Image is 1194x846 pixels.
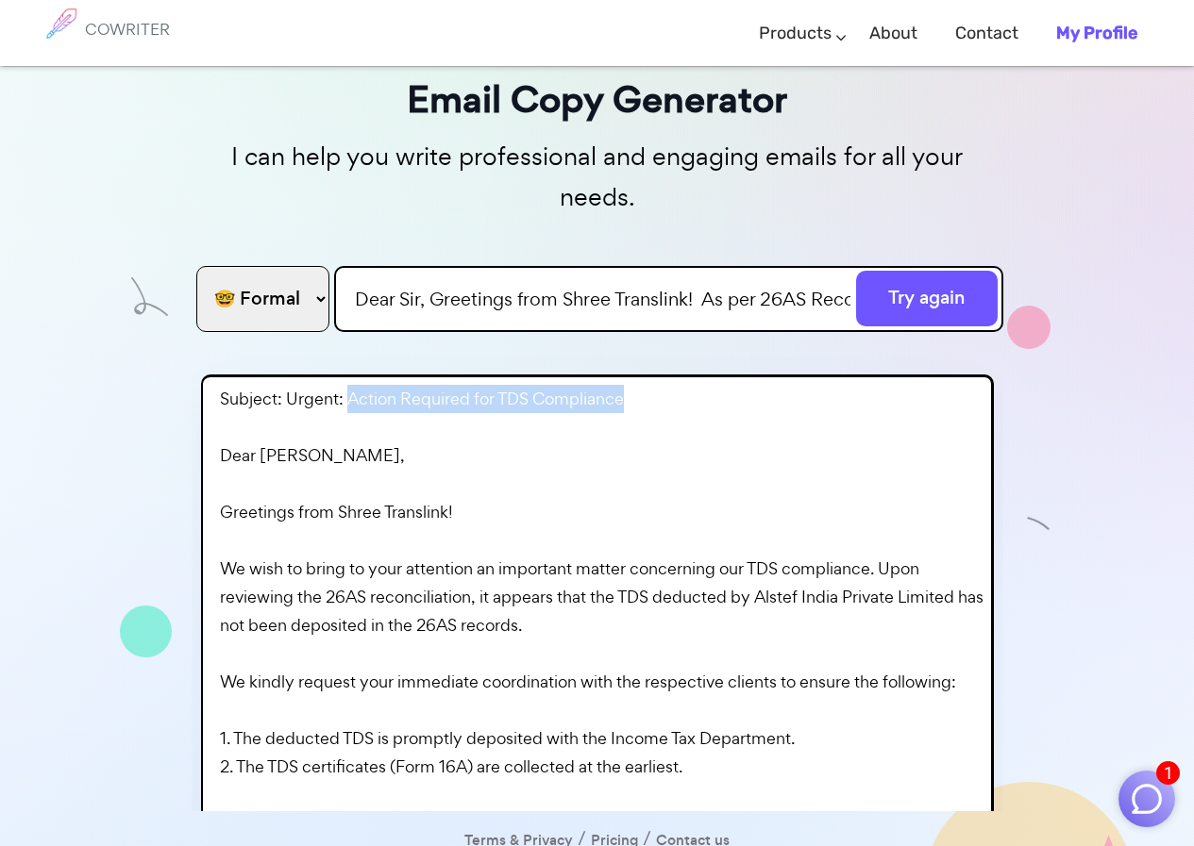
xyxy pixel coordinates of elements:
[1027,512,1051,536] img: shape
[334,266,1003,332] input: What's the email about? (name, subject, action, etc)
[759,6,832,61] a: Products
[1129,781,1165,817] img: Close chat
[192,70,1003,129] h3: Email Copy Generator
[1056,23,1137,43] b: My Profile
[192,137,1003,218] p: I can help you write professional and engaging emails for all your needs.
[1007,306,1051,349] img: shape
[120,605,172,657] img: shape
[955,6,1018,61] a: Contact
[1156,761,1180,785] span: 1
[856,271,998,326] button: Try again
[1056,6,1137,61] a: My Profile
[1118,771,1175,827] button: 1
[869,6,917,61] a: About
[131,277,168,316] img: shape
[85,21,170,38] h6: COWRITER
